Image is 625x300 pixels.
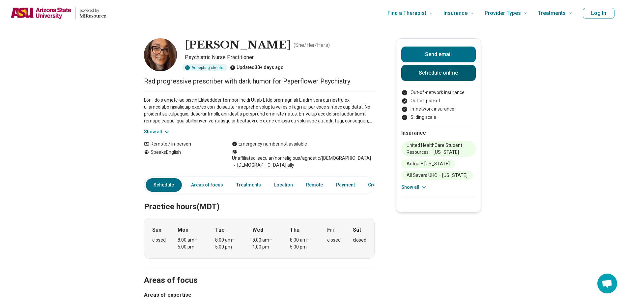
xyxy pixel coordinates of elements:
[80,8,106,13] p: powered by
[583,8,614,18] button: Log In
[401,89,476,96] li: Out-of-network insurance
[353,226,361,234] strong: Sat
[144,291,375,299] h3: Areas of expertise
[401,159,455,168] li: Aetna – [US_STATE]
[144,97,375,124] p: Lor! I do s ametc-adipiscin Elitseddoei Tempor Incidi Utlab Etdoloremagn ali E adm veni qui nostr...
[252,237,278,250] div: 8:00 am – 1:00 pm
[401,97,476,104] li: Out-of-pocket
[294,41,330,49] p: ( She/Her/Hers )
[232,178,265,192] a: Treatments
[144,38,177,71] img: Tabitha Arey, Psychiatric Nurse Practitioner
[232,162,294,169] span: [DEMOGRAPHIC_DATA] ally
[443,9,468,18] span: Insurance
[146,178,182,192] a: Schedule
[597,274,617,293] div: Chat abierto
[185,53,375,61] p: Psychiatric Nurse Practitioner
[252,226,263,234] strong: Wed
[327,237,341,244] div: closed
[401,171,473,180] li: All Savers UHC – [US_STATE]
[232,155,371,162] span: Unaffiliated: secular/nonreligious/agnostic/[DEMOGRAPHIC_DATA]
[230,64,284,71] div: Updated 30+ days ago
[11,3,106,24] a: Home page
[302,178,327,192] a: Remote
[178,237,203,250] div: 8:00 am – 5:00 pm
[364,178,397,192] a: Credentials
[401,47,476,62] button: Send email
[401,89,476,121] ul: Payment options
[144,149,219,169] div: Speaks English
[270,178,297,192] a: Location
[290,237,315,250] div: 8:00 am – 5:00 pm
[353,237,366,244] div: closed
[401,129,476,137] h2: Insurance
[538,9,566,18] span: Treatments
[178,226,188,234] strong: Mon
[401,65,476,81] a: Schedule online
[152,226,161,234] strong: Sun
[290,226,299,234] strong: Thu
[401,141,476,157] li: United HealthCare Student Resources – [US_STATE]
[401,114,476,121] li: Sliding scale
[232,141,307,148] div: Emergency number not available
[144,185,375,213] h2: Practice hours (MDT)
[144,141,219,148] div: Remote / In-person
[215,237,241,250] div: 8:00 am – 5:00 pm
[144,218,375,259] div: When does the program meet?
[327,226,334,234] strong: Fri
[187,178,227,192] a: Areas of focus
[387,9,426,18] span: Find a Therapist
[401,106,476,113] li: In-network insurance
[401,184,427,191] button: Show all
[144,128,170,135] button: Show all
[144,77,375,86] p: Rad progressive prescriber with dark humor for Paperflower Psychiatry
[144,259,375,286] h2: Areas of focus
[215,226,225,234] strong: Tue
[332,178,359,192] a: Payment
[152,237,166,244] div: closed
[182,64,227,71] div: Accepting clients
[185,38,291,52] h1: [PERSON_NAME]
[485,9,521,18] span: Provider Types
